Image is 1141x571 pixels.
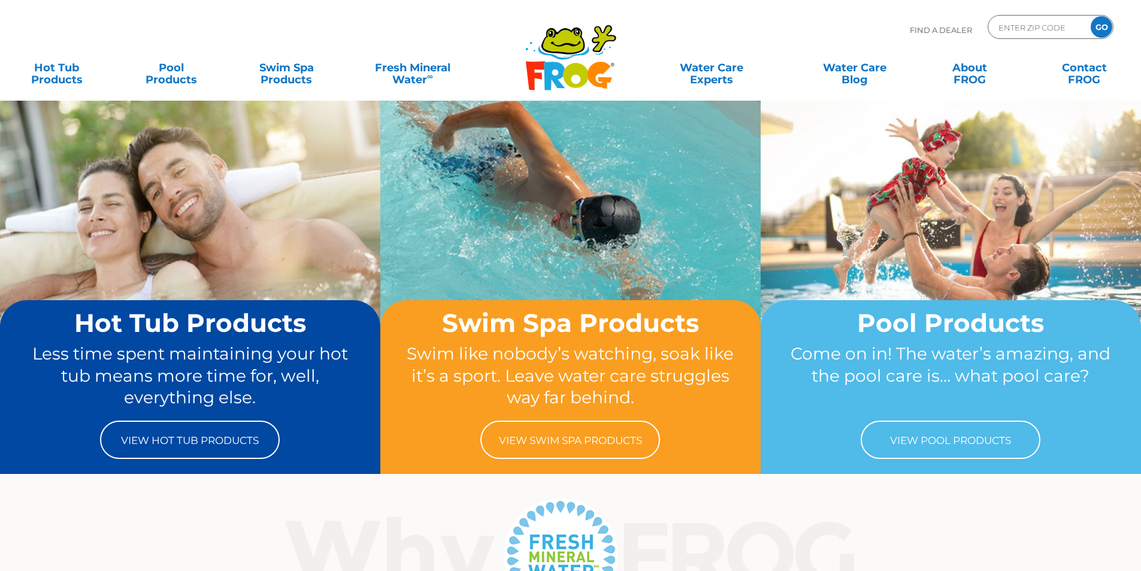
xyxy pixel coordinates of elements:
a: PoolProducts [127,56,216,80]
input: Zip Code Form [997,19,1078,36]
p: Less time spent maintaining your hot tub means more time for, well, everything else. [23,343,358,409]
a: Water CareExperts [639,56,784,80]
a: Swim SpaProducts [242,56,331,80]
p: Swim like nobody’s watching, soak like it’s a sport. Leave water care struggles way far behind. [403,343,738,409]
p: Come on in! The water’s amazing, and the pool care is… what pool care? [783,343,1118,409]
img: home-banner-swim-spa-short [380,100,761,384]
input: GO [1091,16,1112,38]
h2: Pool Products [783,309,1118,337]
p: Find A Dealer [910,15,972,45]
a: ContactFROG [1040,56,1129,80]
a: Hot TubProducts [12,56,101,80]
sup: ∞ [427,71,433,81]
a: View Swim Spa Products [480,421,660,459]
a: AboutFROG [925,56,1014,80]
a: View Pool Products [861,421,1040,459]
a: View Hot Tub Products [100,421,280,459]
img: home-banner-pool-short [761,100,1141,384]
h2: Hot Tub Products [23,309,358,337]
a: Water CareBlog [810,56,899,80]
h2: Swim Spa Products [403,309,738,337]
a: Fresh MineralWater∞ [356,56,468,80]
